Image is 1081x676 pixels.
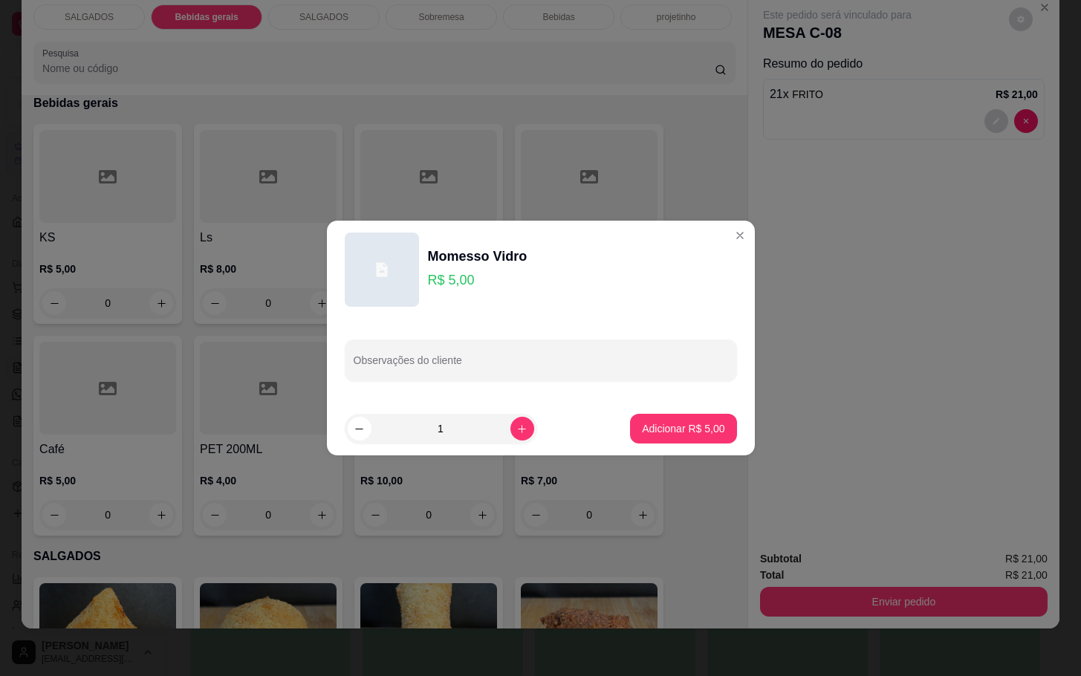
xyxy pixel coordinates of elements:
div: Momesso Vidro [428,246,527,267]
p: Adicionar R$ 5,00 [642,421,724,436]
button: Adicionar R$ 5,00 [630,414,736,443]
button: Close [728,224,752,247]
p: R$ 5,00 [428,270,527,290]
button: increase-product-quantity [510,417,534,441]
input: Observações do cliente [354,359,728,374]
button: decrease-product-quantity [348,417,371,441]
